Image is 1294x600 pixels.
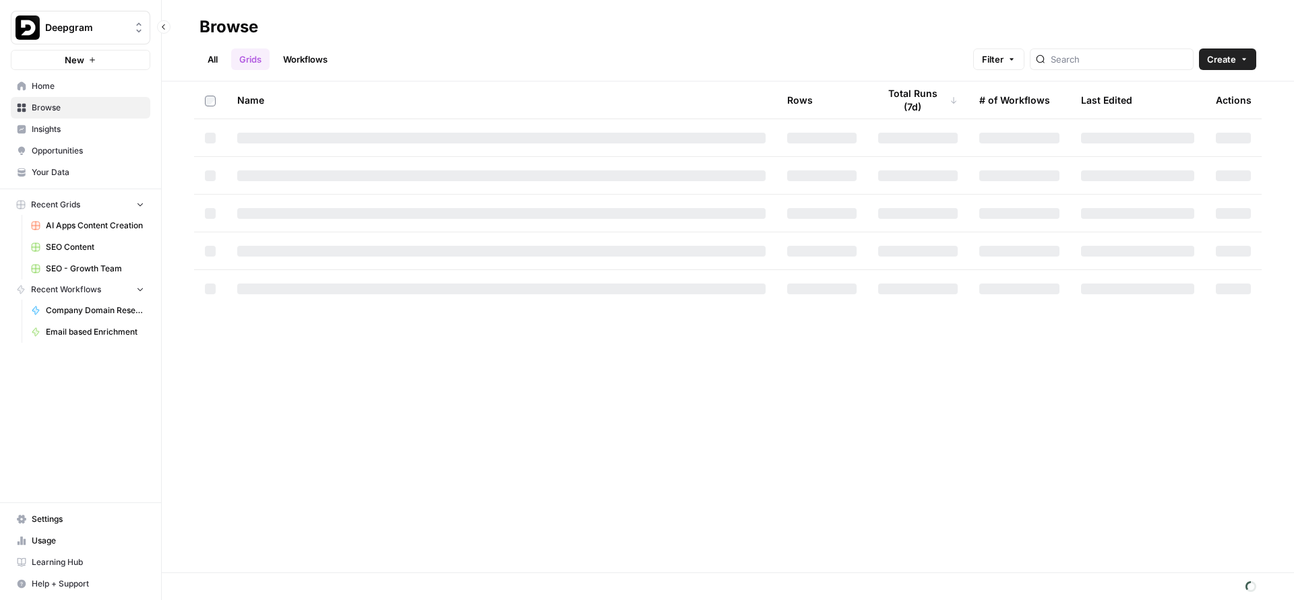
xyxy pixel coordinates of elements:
a: Usage [11,530,150,552]
span: AI Apps Content Creation [46,220,144,232]
div: # of Workflows [979,81,1050,119]
a: Insights [11,119,150,140]
span: Create [1207,53,1236,66]
a: All [199,48,226,70]
a: Home [11,75,150,97]
span: Email based Enrichment [46,326,144,338]
span: Recent Grids [31,199,80,211]
button: Recent Workflows [11,279,150,300]
span: Deepgram [45,21,127,34]
div: Name [237,81,766,119]
a: Your Data [11,162,150,183]
a: Grids [231,48,270,70]
div: Browse [199,16,258,38]
button: Help + Support [11,573,150,595]
span: Home [32,80,144,92]
span: Usage [32,535,144,547]
span: SEO - Growth Team [46,263,144,275]
span: Opportunities [32,145,144,157]
a: AI Apps Content Creation [25,215,150,236]
span: Recent Workflows [31,284,101,296]
a: Learning Hub [11,552,150,573]
a: Browse [11,97,150,119]
div: Rows [787,81,813,119]
a: Email based Enrichment [25,321,150,343]
div: Actions [1216,81,1252,119]
span: Help + Support [32,578,144,590]
span: Company Domain Researcher [46,304,144,316]
a: Workflows [275,48,336,70]
a: SEO Content [25,236,150,258]
span: Insights [32,123,144,135]
div: Total Runs (7d) [878,81,958,119]
a: Company Domain Researcher [25,300,150,321]
img: Deepgram Logo [16,15,40,40]
button: New [11,50,150,70]
span: Filter [982,53,1004,66]
button: Create [1199,48,1256,70]
button: Recent Grids [11,195,150,215]
button: Workspace: Deepgram [11,11,150,44]
a: Settings [11,508,150,530]
span: Browse [32,102,144,114]
button: Filter [973,48,1024,70]
div: Last Edited [1081,81,1132,119]
span: Your Data [32,166,144,178]
span: SEO Content [46,241,144,253]
span: Settings [32,513,144,525]
input: Search [1051,53,1188,66]
span: Learning Hub [32,556,144,568]
a: Opportunities [11,140,150,162]
a: SEO - Growth Team [25,258,150,279]
span: New [65,53,84,67]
